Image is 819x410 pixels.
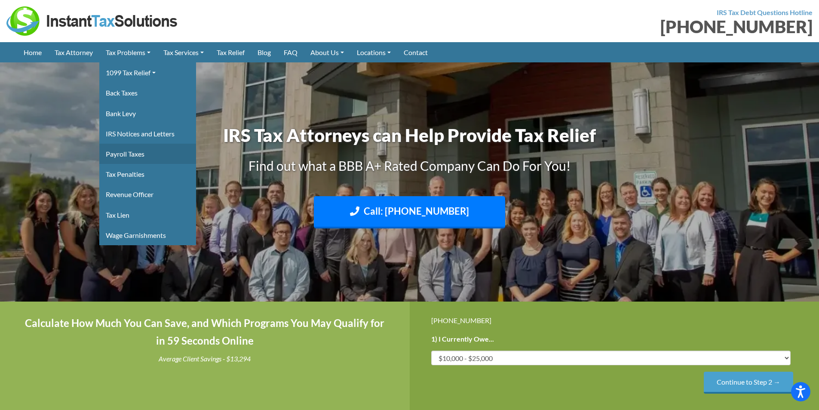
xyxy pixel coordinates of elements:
[99,144,196,164] a: Payroll Taxes
[99,62,196,83] a: 1099 Tax Relief
[717,8,813,16] strong: IRS Tax Debt Questions Hotline
[6,16,178,24] a: Instant Tax Solutions Logo
[350,42,397,62] a: Locations
[704,372,793,394] input: Continue to Step 2 →
[99,184,196,204] a: Revenue Officer
[157,42,210,62] a: Tax Services
[99,42,157,62] a: Tax Problems
[17,42,48,62] a: Home
[431,335,494,344] label: 1) I Currently Owe...
[277,42,304,62] a: FAQ
[304,42,350,62] a: About Us
[48,42,99,62] a: Tax Attorney
[171,157,648,175] h3: Find out what a BBB A+ Rated Company Can Do For You!
[6,6,178,36] img: Instant Tax Solutions Logo
[99,123,196,144] a: IRS Notices and Letters
[99,164,196,184] a: Tax Penalties
[397,42,434,62] a: Contact
[416,18,813,35] div: [PHONE_NUMBER]
[210,42,251,62] a: Tax Relief
[99,205,196,225] a: Tax Lien
[251,42,277,62] a: Blog
[99,225,196,245] a: Wage Garnishments
[21,314,388,350] h4: Calculate How Much You Can Save, and Which Programs You May Qualify for in 59 Seconds Online
[159,355,251,363] i: Average Client Savings - $13,294
[171,123,648,148] h1: IRS Tax Attorneys can Help Provide Tax Relief
[99,83,196,103] a: Back Taxes
[99,103,196,123] a: Bank Levy
[431,314,798,326] div: [PHONE_NUMBER]
[314,196,505,228] a: Call: [PHONE_NUMBER]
